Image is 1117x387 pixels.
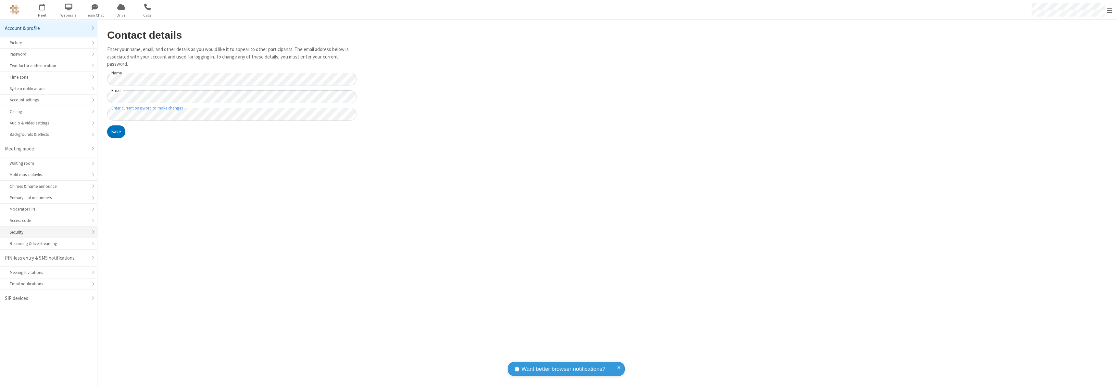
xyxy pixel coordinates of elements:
div: Two-factor authentication [10,63,87,69]
button: Save [107,125,125,138]
div: Account settings [10,97,87,103]
span: Team Chat [83,12,107,18]
div: Access code [10,217,87,224]
div: System notifications [10,85,87,92]
div: Time zone [10,74,87,80]
div: SIP devices [5,295,87,302]
span: Webinars [56,12,81,18]
div: Moderator PIN [10,206,87,212]
span: Meet [30,12,55,18]
div: PIN-less entry & SMS notifications [5,254,87,262]
span: Drive [109,12,133,18]
div: Chimes & name announce [10,183,87,189]
div: Meeting Invitations [10,269,87,276]
div: Email notifications [10,281,87,287]
span: Want better browser notifications? [521,365,605,373]
span: Calls [135,12,160,18]
div: Picture [10,40,87,46]
div: Calling [10,109,87,115]
div: Waiting room [10,160,87,166]
h2: Contact details [107,30,357,41]
p: Enter your name, email, and other details as you would like it to appear to other participants. T... [107,46,357,68]
div: Audio & video settings [10,120,87,126]
input: Name [107,73,357,85]
div: Primary dial-in numbers [10,195,87,201]
div: Account & profile [5,25,87,32]
div: Security [10,229,87,235]
img: QA Selenium DO NOT DELETE OR CHANGE [10,5,19,15]
input: Email [107,90,357,103]
div: Backgrounds & effects [10,131,87,137]
div: Hold music playlist [10,172,87,178]
div: Meeting mode [5,145,87,153]
div: Password [10,51,87,57]
input: Enter current password to make changes [107,108,357,121]
div: Recording & live streaming [10,240,87,247]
